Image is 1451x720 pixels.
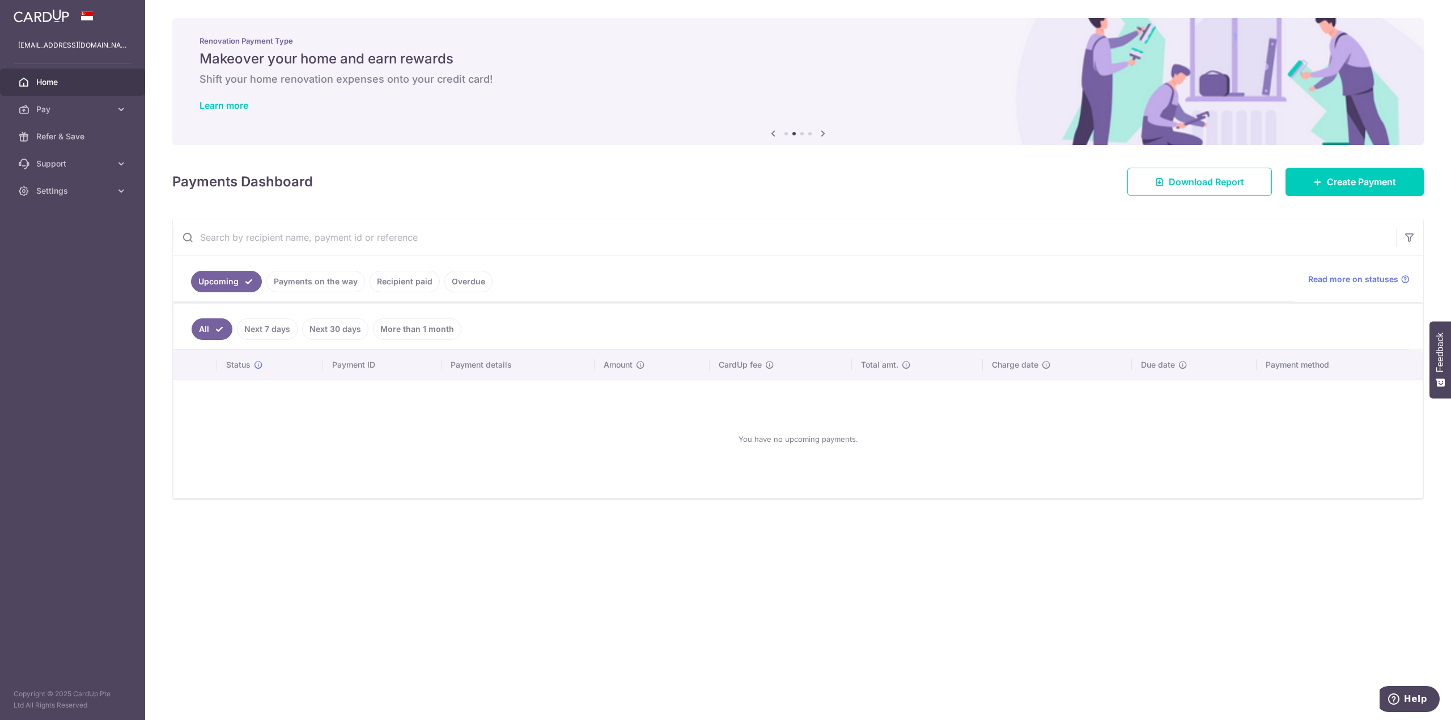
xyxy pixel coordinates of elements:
iframe: Opens a widget where you can find more information [1380,686,1440,714]
a: Create Payment [1285,168,1424,196]
input: Search by recipient name, payment id or reference [173,219,1396,255]
span: Home [36,76,111,88]
h5: Makeover your home and earn rewards [200,50,1397,68]
img: CardUp [14,9,69,23]
span: Amount [604,359,633,370]
a: Next 30 days [302,318,368,340]
th: Payment method [1257,350,1423,380]
h6: Shift your home renovation expenses onto your credit card! [200,73,1397,86]
span: Read more on statuses [1308,274,1398,285]
span: Total amt. [861,359,898,370]
div: You have no upcoming payments. [187,389,1409,489]
a: Overdue [444,271,493,292]
h4: Payments Dashboard [172,172,313,192]
a: Payments on the way [266,271,365,292]
a: Next 7 days [237,318,298,340]
a: Read more on statuses [1308,274,1410,285]
img: Renovation banner [172,18,1424,145]
span: Status [226,359,251,370]
a: More than 1 month [373,318,461,340]
p: Renovation Payment Type [200,36,1397,45]
th: Payment details [442,350,595,380]
span: Download Report [1169,175,1244,189]
span: Pay [36,104,111,115]
span: Charge date [992,359,1038,370]
span: Refer & Save [36,131,111,142]
a: Download Report [1127,168,1272,196]
a: Learn more [200,100,248,111]
a: Recipient paid [370,271,440,292]
span: Settings [36,185,111,197]
span: CardUp fee [719,359,762,370]
span: Create Payment [1327,175,1396,189]
th: Payment ID [323,350,441,380]
span: Due date [1141,359,1175,370]
a: Upcoming [191,271,262,292]
span: Support [36,158,111,169]
span: Feedback [1435,333,1445,372]
button: Feedback - Show survey [1429,321,1451,398]
p: [EMAIL_ADDRESS][DOMAIN_NAME] [18,40,127,51]
a: All [192,318,232,340]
